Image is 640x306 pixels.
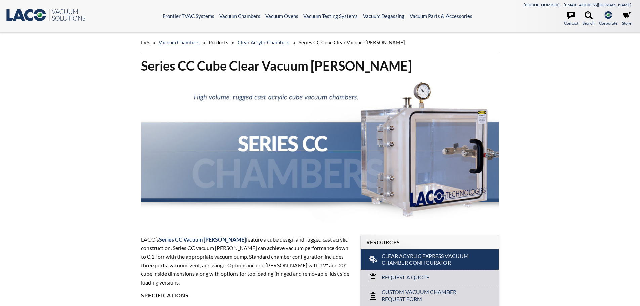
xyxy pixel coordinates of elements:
[599,20,617,26] span: Corporate
[299,39,405,45] span: Series CC Cube Clear Vacuum [PERSON_NAME]
[141,33,499,52] div: » » » »
[583,11,595,26] a: Search
[209,39,228,45] span: Products
[564,11,578,26] a: Contact
[303,13,358,19] a: Vacuum Testing Systems
[366,239,493,246] h4: Resources
[361,270,499,285] a: Request a Quote
[141,235,353,287] p: LACO’s feature a cube design and rugged cast acrylic construction. Series CC vacuum [PERSON_NAME]...
[159,39,200,45] a: Vacuum Chambers
[524,2,560,7] a: [PHONE_NUMBER]
[382,289,479,303] span: Custom Vacuum Chamber Request Form
[141,39,150,45] span: LVS
[382,253,479,267] span: Clear Acyrlic Express Vacuum Chamber Configurator
[219,13,260,19] a: Vacuum Chambers
[361,285,499,306] a: Custom Vacuum Chamber Request Form
[410,13,472,19] a: Vacuum Parts & Accessories
[163,13,214,19] a: Frontier TVAC Systems
[265,13,298,19] a: Vacuum Ovens
[382,274,429,281] span: Request a Quote
[361,249,499,270] a: Clear Acyrlic Express Vacuum Chamber Configurator
[363,13,404,19] a: Vacuum Degassing
[238,39,290,45] a: Clear Acrylic Chambers
[141,79,499,222] img: Series CC Chamber header
[622,11,631,26] a: Store
[141,292,353,299] h4: Specifications
[159,236,246,243] span: Series CC Vacuum [PERSON_NAME]
[564,2,631,7] a: [EMAIL_ADDRESS][DOMAIN_NAME]
[141,57,499,74] h1: Series CC Cube Clear Vacuum [PERSON_NAME]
